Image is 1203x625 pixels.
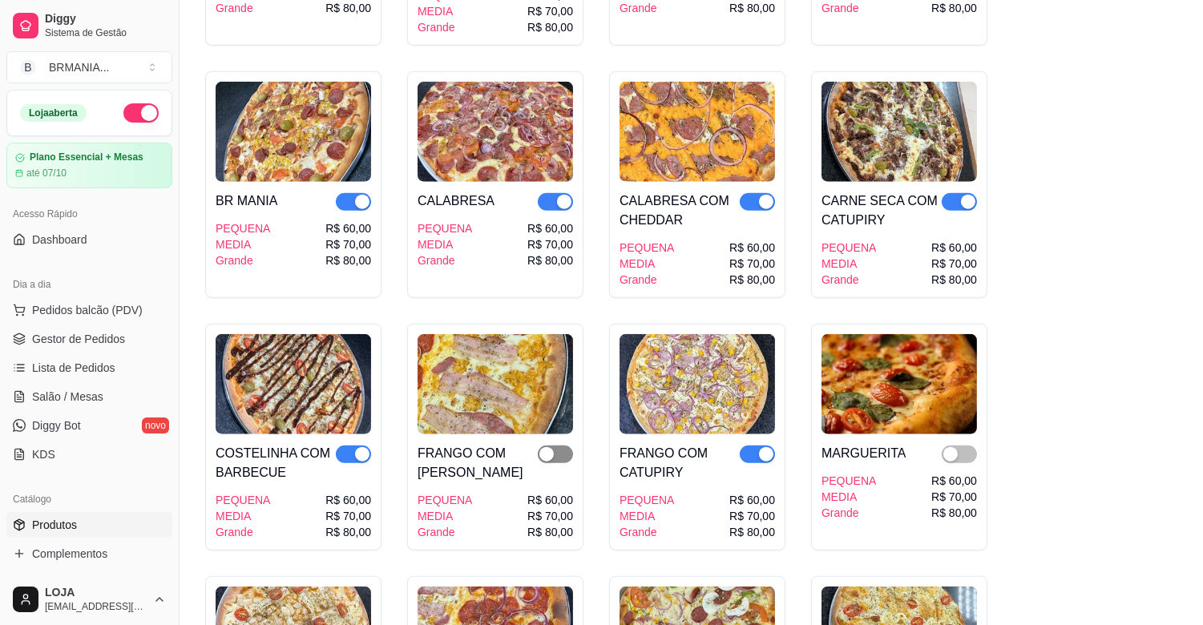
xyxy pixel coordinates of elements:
[45,26,166,39] span: Sistema de Gestão
[6,486,172,512] div: Catálogo
[216,334,371,434] img: product-image
[32,331,125,347] span: Gestor de Pedidos
[20,104,87,122] div: Loja aberta
[6,201,172,227] div: Acesso Rápido
[216,492,270,508] div: PEQUENA
[6,413,172,438] a: Diggy Botnovo
[325,508,371,524] div: R$ 70,00
[418,192,495,211] div: CALABRESA
[325,236,371,252] div: R$ 70,00
[216,192,277,211] div: BR MANIA
[527,252,573,268] div: R$ 80,00
[822,272,876,288] div: Grande
[216,220,270,236] div: PEQUENA
[527,3,573,19] div: R$ 70,00
[822,192,942,230] div: CARNE SECA COM CATUPIRY
[931,240,977,256] div: R$ 60,00
[527,492,573,508] div: R$ 60,00
[6,580,172,619] button: LOJA[EMAIL_ADDRESS][DOMAIN_NAME]
[216,444,336,482] div: COSTELINHA COM BARBECUE
[418,334,573,434] img: product-image
[6,227,172,252] a: Dashboard
[216,236,270,252] div: MEDIA
[123,103,159,123] button: Alterar Status
[620,240,674,256] div: PEQUENA
[729,240,775,256] div: R$ 60,00
[32,360,115,376] span: Lista de Pedidos
[32,389,103,405] span: Salão / Mesas
[6,326,172,352] a: Gestor de Pedidos
[527,508,573,524] div: R$ 70,00
[418,252,472,268] div: Grande
[620,524,674,540] div: Grande
[729,524,775,540] div: R$ 80,00
[216,252,270,268] div: Grande
[620,82,775,182] img: product-image
[729,508,775,524] div: R$ 70,00
[6,272,172,297] div: Dia a dia
[931,272,977,288] div: R$ 80,00
[418,508,472,524] div: MEDIA
[6,442,172,467] a: KDS
[418,492,472,508] div: PEQUENA
[418,444,538,482] div: FRANGO COM [PERSON_NAME]
[729,492,775,508] div: R$ 60,00
[822,82,977,182] img: product-image
[822,489,876,505] div: MEDIA
[418,220,472,236] div: PEQUENA
[620,192,740,230] div: CALABRESA COM CHEDDAR
[620,492,674,508] div: PEQUENA
[216,82,371,182] img: product-image
[620,272,674,288] div: Grande
[45,12,166,26] span: Diggy
[418,3,472,19] div: MEDIA
[822,444,906,463] div: MARGUERITA
[32,417,81,433] span: Diggy Bot
[418,82,573,182] img: product-image
[729,272,775,288] div: R$ 80,00
[32,232,87,248] span: Dashboard
[6,384,172,409] a: Salão / Mesas
[931,256,977,272] div: R$ 70,00
[32,517,77,533] span: Produtos
[620,444,740,482] div: FRANGO COM CATUPIRY
[32,302,143,318] span: Pedidos balcão (PDV)
[32,446,55,462] span: KDS
[32,546,107,562] span: Complementos
[729,256,775,272] div: R$ 70,00
[216,524,270,540] div: Grande
[325,220,371,236] div: R$ 60,00
[418,236,472,252] div: MEDIA
[6,512,172,538] a: Produtos
[822,505,876,521] div: Grande
[45,586,147,600] span: LOJA
[527,220,573,236] div: R$ 60,00
[325,524,371,540] div: R$ 80,00
[6,355,172,381] a: Lista de Pedidos
[325,252,371,268] div: R$ 80,00
[620,256,674,272] div: MEDIA
[931,489,977,505] div: R$ 70,00
[620,508,674,524] div: MEDIA
[822,256,876,272] div: MEDIA
[26,167,67,179] article: até 07/10
[216,508,270,524] div: MEDIA
[527,236,573,252] div: R$ 70,00
[527,524,573,540] div: R$ 80,00
[620,334,775,434] img: product-image
[6,6,172,45] a: DiggySistema de Gestão
[822,334,977,434] img: product-image
[931,473,977,489] div: R$ 60,00
[49,59,109,75] div: BRMANIA ...
[6,51,172,83] button: Select a team
[418,19,472,35] div: Grande
[30,151,143,163] article: Plano Essencial + Mesas
[6,541,172,567] a: Complementos
[45,600,147,613] span: [EMAIL_ADDRESS][DOMAIN_NAME]
[6,297,172,323] button: Pedidos balcão (PDV)
[20,59,36,75] span: B
[822,473,876,489] div: PEQUENA
[931,505,977,521] div: R$ 80,00
[418,524,472,540] div: Grande
[6,143,172,188] a: Plano Essencial + Mesasaté 07/10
